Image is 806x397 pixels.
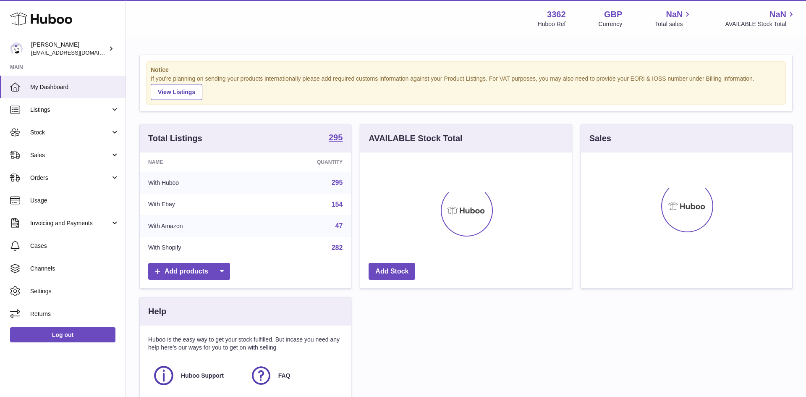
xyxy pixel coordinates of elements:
[140,172,255,194] td: With Huboo
[31,41,107,57] div: [PERSON_NAME]
[589,133,611,144] h3: Sales
[725,20,796,28] span: AVAILABLE Stock Total
[547,9,566,20] strong: 3362
[335,222,343,229] a: 47
[332,179,343,186] a: 295
[278,372,290,380] span: FAQ
[148,306,166,317] h3: Help
[152,364,241,387] a: Huboo Support
[30,310,119,318] span: Returns
[538,20,566,28] div: Huboo Ref
[30,197,119,205] span: Usage
[369,263,415,280] a: Add Stock
[10,327,115,342] a: Log out
[148,133,202,144] h3: Total Listings
[31,49,123,56] span: [EMAIL_ADDRESS][DOMAIN_NAME]
[30,242,119,250] span: Cases
[369,133,462,144] h3: AVAILABLE Stock Total
[30,174,110,182] span: Orders
[725,9,796,28] a: NaN AVAILABLE Stock Total
[30,151,110,159] span: Sales
[329,133,343,142] strong: 295
[140,194,255,216] td: With Ebay
[332,244,343,251] a: 282
[329,133,343,143] a: 295
[151,75,781,100] div: If you're planning on sending your products internationally please add required customs informati...
[332,201,343,208] a: 154
[655,9,692,28] a: NaN Total sales
[666,9,683,20] span: NaN
[30,287,119,295] span: Settings
[599,20,623,28] div: Currency
[30,219,110,227] span: Invoicing and Payments
[30,265,119,273] span: Channels
[604,9,622,20] strong: GBP
[140,152,255,172] th: Name
[30,106,110,114] span: Listings
[30,129,110,137] span: Stock
[181,372,224,380] span: Huboo Support
[148,336,343,352] p: Huboo is the easy way to get your stock fulfilled. But incase you need any help here's our ways f...
[769,9,786,20] span: NaN
[140,215,255,237] td: With Amazon
[140,237,255,259] td: With Shopify
[30,83,119,91] span: My Dashboard
[148,263,230,280] a: Add products
[10,42,23,55] img: internalAdmin-3362@internal.huboo.com
[250,364,339,387] a: FAQ
[151,84,202,100] a: View Listings
[151,66,781,74] strong: Notice
[255,152,351,172] th: Quantity
[655,20,692,28] span: Total sales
